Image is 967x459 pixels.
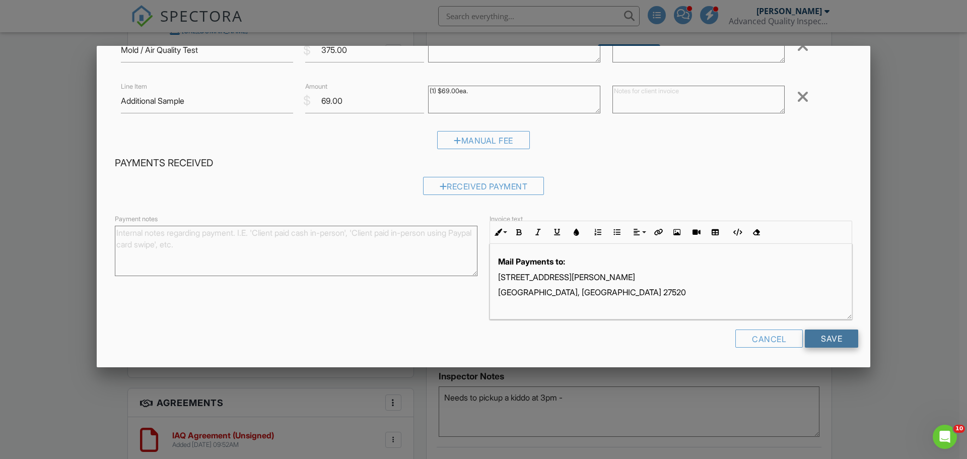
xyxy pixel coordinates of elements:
[437,131,530,149] div: Manual Fee
[567,223,586,242] button: Colors
[423,184,544,194] a: Received Payment
[607,223,627,242] button: Unordered List
[428,35,600,62] textarea: $375.00 (Base)
[498,317,844,329] p: Thank you for using AQI. We look forward to hearing about your experience soon.
[498,256,565,267] strong: Mail Payments to:
[629,223,648,242] button: Align
[547,223,567,242] button: Underline (Ctrl+U)
[490,223,509,242] button: Inline Style
[746,223,766,242] button: Clear Formatting
[437,138,530,148] a: Manual Fee
[528,223,547,242] button: Italic (Ctrl+I)
[115,215,158,224] label: Payment notes
[953,425,965,433] span: 10
[667,223,686,242] button: Insert Image (Ctrl+P)
[490,215,523,224] label: Invoice text
[305,82,327,91] label: Amount
[648,223,667,242] button: Insert Link (Ctrl+K)
[423,177,544,195] div: Received Payment
[303,92,311,109] div: $
[509,223,528,242] button: Bold (Ctrl+B)
[727,223,746,242] button: Code View
[805,330,858,348] input: Save
[686,223,706,242] button: Insert Video
[933,425,957,449] iframe: Intercom live chat
[498,287,844,298] p: [GEOGRAPHIC_DATA], [GEOGRAPHIC_DATA] 27520
[735,330,803,348] div: Cancel
[115,157,852,170] h4: Payments Received
[706,223,725,242] button: Insert Table
[498,272,844,283] p: [STREET_ADDRESS][PERSON_NAME]
[121,82,147,91] label: Line Item
[588,223,607,242] button: Ordered List
[303,42,311,59] div: $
